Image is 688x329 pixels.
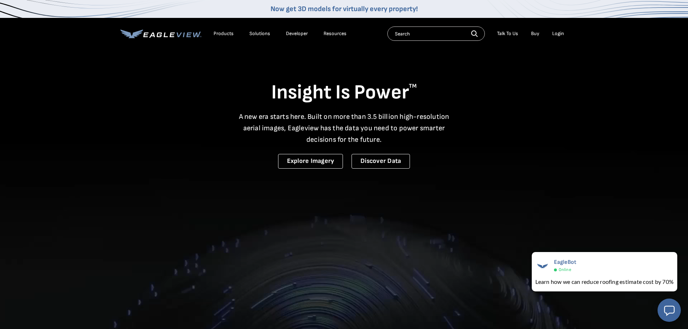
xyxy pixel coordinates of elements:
div: Resources [324,30,347,37]
div: Products [214,30,234,37]
span: EagleBot [554,259,577,266]
div: Solutions [249,30,270,37]
a: Explore Imagery [278,154,343,169]
sup: TM [409,83,417,89]
div: Talk To Us [497,30,518,37]
div: Login [552,30,564,37]
a: Now get 3D models for virtually every property! [271,5,418,13]
p: A new era starts here. Built on more than 3.5 billion high-resolution aerial images, Eagleview ha... [234,111,454,145]
h1: Insight Is Power [120,80,568,105]
a: Buy [531,30,539,37]
div: Learn how we can reduce roofing estimate cost by 70% [535,277,674,286]
input: Search [387,26,485,41]
a: Discover Data [352,154,410,169]
a: Developer [286,30,308,37]
img: EagleBot [535,259,550,273]
button: Open chat window [658,299,681,322]
span: Online [559,267,571,272]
